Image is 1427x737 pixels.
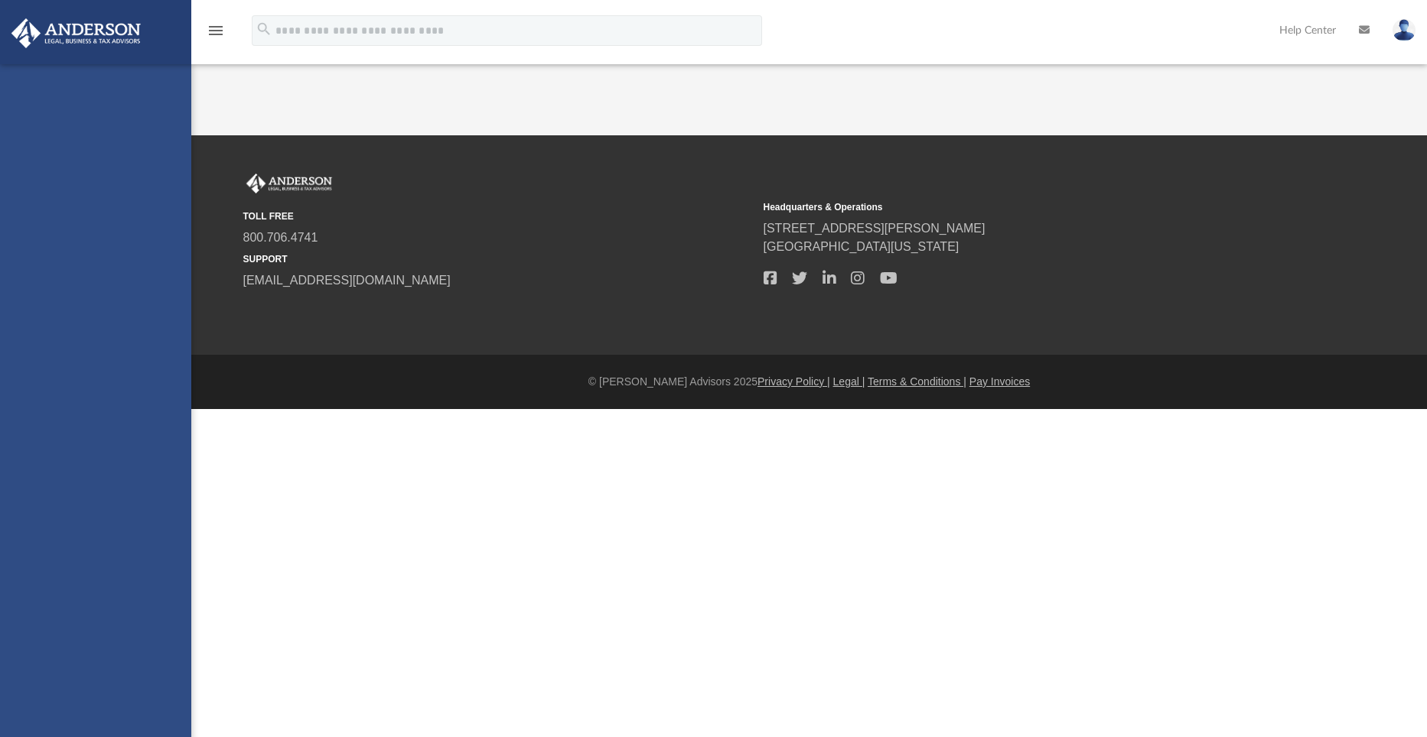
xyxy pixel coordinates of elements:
[243,231,318,244] a: 800.706.4741
[207,21,225,40] i: menu
[243,274,451,287] a: [EMAIL_ADDRESS][DOMAIN_NAME]
[207,29,225,40] a: menu
[757,375,830,388] a: Privacy Policy |
[764,240,959,253] a: [GEOGRAPHIC_DATA][US_STATE]
[243,252,753,266] small: SUPPORT
[243,209,753,223] small: TOLL FREE
[868,375,966,388] a: Terms & Conditions |
[191,374,1427,390] div: © [PERSON_NAME] Advisors 2025
[243,174,335,193] img: Anderson Advisors Platinum Portal
[7,18,145,48] img: Anderson Advisors Platinum Portal
[256,21,272,37] i: search
[833,375,865,388] a: Legal |
[764,222,986,235] a: [STREET_ADDRESS][PERSON_NAME]
[764,200,1273,214] small: Headquarters & Operations
[969,375,1030,388] a: Pay Invoices
[1393,19,1416,41] img: User Pic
